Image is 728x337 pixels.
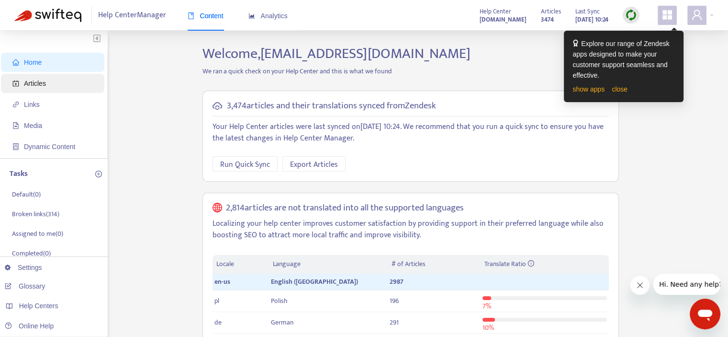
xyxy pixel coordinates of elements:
button: Run Quick Sync [213,156,278,172]
span: Last Sync [575,6,600,17]
p: Your Help Center articles were last synced on [DATE] 10:24 . We recommend that you run a quick sy... [213,121,609,144]
strong: [DATE] 10:24 [575,14,608,25]
span: 196 [390,295,399,306]
p: Completed ( 0 ) [12,248,51,258]
span: German [271,317,293,328]
span: Dynamic Content [24,143,75,151]
iframe: Message from company [653,274,720,295]
span: user [691,9,703,21]
span: Help Centers [19,302,58,310]
span: Articles [24,80,46,87]
span: Help Center Manager [98,6,166,24]
span: de [214,317,222,328]
p: Default ( 0 ) [12,189,41,199]
span: Polish [271,295,288,306]
span: home [12,59,19,66]
a: Glossary [5,282,45,290]
span: Analytics [248,12,288,20]
th: # of Articles [388,255,480,274]
a: close [612,85,627,93]
span: Home [24,58,42,66]
span: pl [214,295,219,306]
span: 291 [390,317,399,328]
span: Run Quick Sync [220,159,270,171]
span: Welcome, [EMAIL_ADDRESS][DOMAIN_NAME] [202,42,470,66]
span: 2987 [390,276,403,287]
div: Translate Ratio [484,259,605,269]
p: Tasks [10,168,28,180]
span: book [188,12,194,19]
iframe: Close message [630,276,650,295]
h5: 3,474 articles and their translations synced from Zendesk [227,101,436,112]
span: Export Articles [290,159,338,171]
span: file-image [12,122,19,129]
img: sync.dc5367851b00ba804db3.png [625,9,637,21]
iframe: Button to launch messaging window [690,299,720,329]
h5: 2,814 articles are not translated into all the supported languages [226,203,464,214]
span: area-chart [248,12,255,19]
span: cloud-sync [213,101,222,111]
span: 10 % [482,322,494,333]
span: plus-circle [95,171,102,177]
th: Locale [213,255,269,274]
div: Explore our range of Zendesk apps designed to make your customer support seamless and effective. [572,38,675,81]
span: Content [188,12,224,20]
th: Language [269,255,388,274]
span: 7 % [482,301,491,312]
span: container [12,143,19,150]
strong: 3474 [541,14,554,25]
a: Online Help [5,322,54,330]
span: appstore [661,9,673,21]
a: show apps [572,85,605,93]
span: English ([GEOGRAPHIC_DATA]) [271,276,358,287]
span: link [12,101,19,108]
span: Help Center [480,6,511,17]
span: Media [24,122,42,129]
a: Settings [5,264,42,271]
p: We ran a quick check on your Help Center and this is what we found [195,66,626,76]
p: Assigned to me ( 0 ) [12,229,63,239]
span: Articles [541,6,561,17]
img: Swifteq [14,9,81,22]
span: Links [24,101,40,108]
span: Hi. Need any help? [6,7,69,14]
p: Localizing your help center improves customer satisfaction by providing support in their preferre... [213,218,609,241]
span: en-us [214,276,230,287]
a: [DOMAIN_NAME] [480,14,526,25]
span: account-book [12,80,19,87]
span: global [213,203,222,214]
p: Broken links ( 314 ) [12,209,59,219]
button: Export Articles [282,156,346,172]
